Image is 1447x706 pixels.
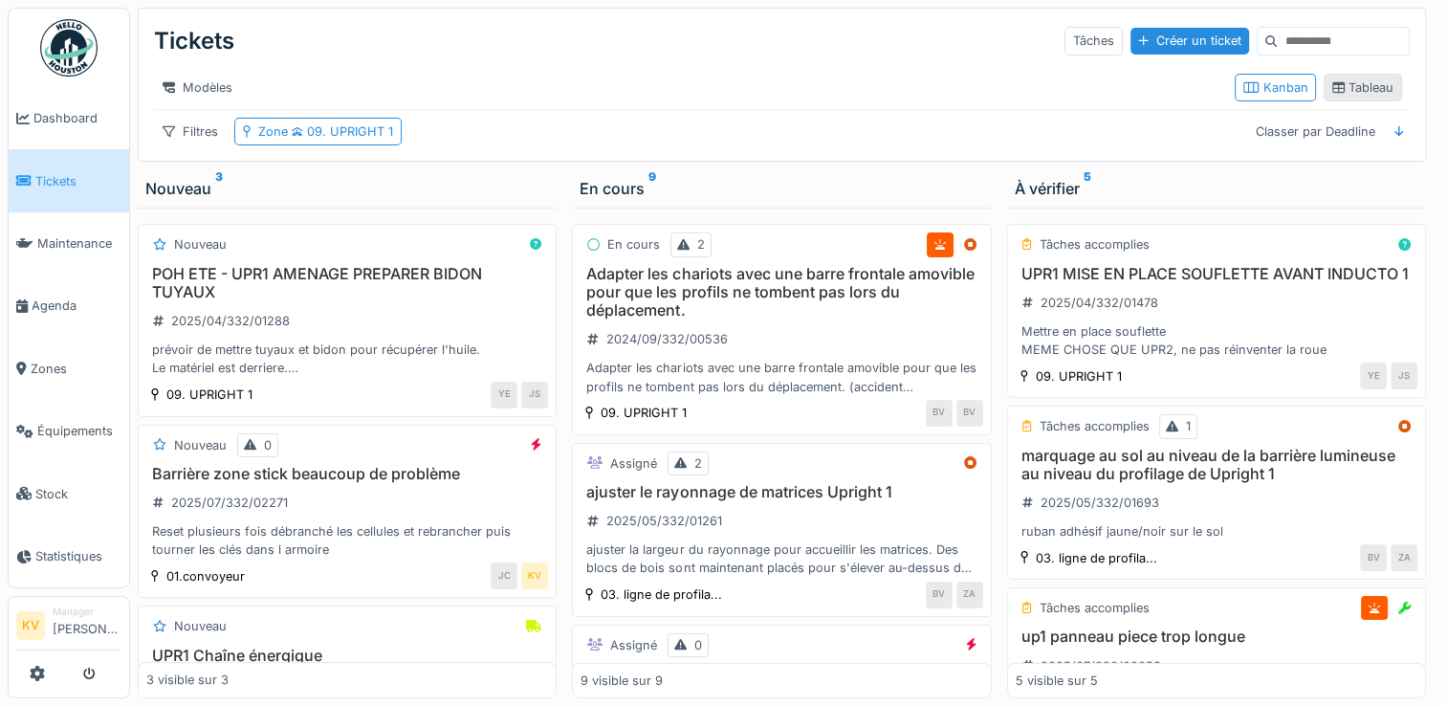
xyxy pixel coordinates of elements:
div: Tâches accomplies [1039,235,1149,254]
div: ZA [956,582,983,608]
a: Statistiques [9,525,129,587]
div: Tâches [1064,27,1123,55]
div: BV [926,582,953,608]
div: Adapter les chariots avec une barre frontale amovible pour que les profils ne tombent pas lors du... [581,359,982,395]
span: Équipements [37,422,121,440]
h3: UPR1 MISE EN PLACE SOUFLETTE AVANT INDUCTO 1 [1016,265,1417,283]
div: 03. ligne de profila... [1036,549,1157,567]
div: Tâches accomplies [1039,599,1149,617]
div: 2025/04/332/01288 [171,312,290,330]
div: BV [926,400,953,427]
div: Classer par Deadline [1247,118,1384,145]
div: 2024/09/332/00536 [606,330,728,348]
div: 2 [694,454,702,473]
div: À vérifier [1015,177,1418,200]
div: En cours [607,235,660,254]
a: Dashboard [9,87,129,149]
div: 1 [1186,417,1191,435]
div: YE [491,382,517,408]
span: Tickets [35,172,121,190]
div: 3 visible sur 3 [146,672,229,690]
h3: up1 panneau piece trop longue [1016,628,1417,646]
div: Créer un ticket [1130,28,1249,54]
div: BV [956,400,983,427]
div: Nouveau [174,436,227,454]
div: JS [521,382,548,408]
h3: Adapter les chariots avec une barre frontale amovible pour que les profils ne tombent pas lors du... [581,265,982,320]
span: Agenda [32,297,121,315]
div: prévoir de mettre tuyaux et bidon pour récupérer l'huile. Le matériel est derriere. Près BRC1 [146,341,548,377]
div: KV [521,563,548,589]
div: ruban adhésif jaune/noir sur le sol [1016,522,1417,541]
span: Zones [31,360,121,378]
a: Zones [9,338,129,400]
div: Tableau [1332,78,1393,97]
a: Maintenance [9,212,129,275]
span: Maintenance [37,234,121,253]
li: [PERSON_NAME] [53,605,121,646]
div: YE [1360,363,1387,389]
div: JS [1391,363,1417,389]
li: KV [16,611,45,640]
div: 09. UPRIGHT 1 [1036,367,1122,386]
div: Nouveau [174,235,227,254]
div: Assigné [610,454,657,473]
div: Nouveau [145,177,549,200]
div: 0 [264,436,272,454]
a: Stock [9,462,129,524]
div: Tickets [154,16,234,66]
div: 09. UPRIGHT 1 [601,404,687,422]
span: 09. UPRIGHT 1 [288,124,393,139]
div: 0 [694,636,702,654]
div: Kanban [1243,78,1307,97]
h3: marquage au sol au niveau de la barrière lumineuse au niveau du profilage de Upright 1 [1016,447,1417,483]
div: Reset plusieurs fois débranché les cellules et rebrancher puis tourner les clés dans l armoire [146,522,548,559]
h3: Barrière zone stick beaucoup de problème [146,465,548,483]
div: Nouveau [174,617,227,635]
div: Zone [258,122,393,141]
div: JC [491,563,517,589]
span: Dashboard [33,109,121,127]
div: 2025/04/332/01478 [1041,294,1158,312]
div: 2025/07/332/02259 [1041,657,1161,675]
div: Manager [53,605,121,619]
sup: 3 [215,177,223,200]
div: Mettre en place souflette MEME CHOSE QUE UPR2, ne pas réinventer la roue [1016,322,1417,359]
h3: POH ETE - UPR1 AMENAGE PREPARER BIDON TUYAUX [146,265,548,301]
div: 9 visible sur 9 [581,672,663,690]
div: Filtres [154,118,227,145]
div: 01.convoyeur [166,567,245,585]
div: 09. UPRIGHT 1 [166,386,252,404]
a: KV Manager[PERSON_NAME] [16,605,121,651]
a: Agenda [9,275,129,337]
div: 03. ligne de profila... [601,585,722,604]
div: 2 [697,235,705,254]
img: Badge_color-CXgf-gQk.svg [40,19,98,77]
a: Équipements [9,400,129,462]
div: 2025/07/332/02271 [171,494,288,512]
a: Tickets [9,149,129,211]
div: Assigné [610,636,657,654]
div: BV [1360,544,1387,571]
h3: ajuster le rayonnage de matrices Upright 1 [581,483,982,501]
sup: 5 [1084,177,1091,200]
div: Modèles [154,74,241,101]
div: 2025/05/332/01261 [606,512,722,530]
div: ajuster la largeur du rayonnage pour accueillir les matrices. Des blocs de bois sont maintenant p... [581,541,982,577]
div: Tâches accomplies [1039,417,1149,435]
div: En cours [580,177,983,200]
span: Statistiques [35,547,121,565]
span: Stock [35,485,121,503]
div: ZA [1391,544,1417,571]
sup: 9 [648,177,656,200]
div: 5 visible sur 5 [1016,672,1098,690]
h3: UPR1 Chaîne énergique [146,647,548,665]
div: 2025/05/332/01693 [1041,494,1159,512]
